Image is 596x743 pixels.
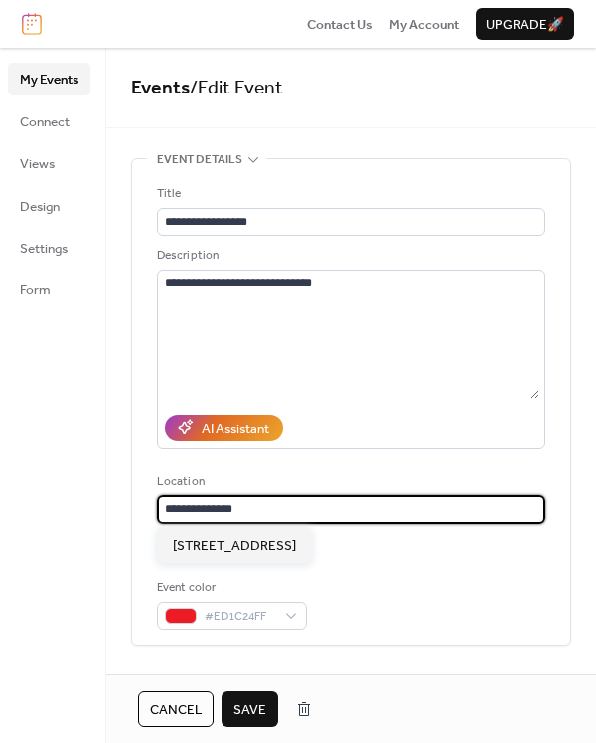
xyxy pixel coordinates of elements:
span: Date and time [157,669,241,689]
span: Contact Us [307,15,372,35]
a: Views [8,147,90,179]
button: Save [222,691,278,727]
div: Location [157,472,541,492]
span: Views [20,154,55,174]
img: logo [22,13,42,35]
span: Upgrade 🚀 [486,15,564,35]
a: Contact Us [307,14,372,34]
div: Description [157,246,541,266]
span: My Account [389,15,459,35]
div: Event color [157,578,303,598]
span: [STREET_ADDRESS] [173,536,296,556]
span: Settings [20,239,68,259]
div: AI Assistant [202,419,269,439]
a: Settings [8,232,90,264]
span: / Edit Event [190,70,283,106]
div: Title [157,184,541,204]
span: Event details [157,150,242,170]
a: Design [8,190,90,222]
span: #ED1C24FF [205,607,275,627]
a: Form [8,274,90,305]
button: Cancel [138,691,214,727]
span: Cancel [150,700,202,720]
span: Save [233,700,266,720]
a: Events [131,70,190,106]
span: My Events [20,70,78,90]
button: AI Assistant [165,415,283,441]
span: Connect [20,112,70,132]
span: Design [20,197,60,217]
a: My Account [389,14,459,34]
span: Form [20,280,51,300]
button: Upgrade🚀 [476,8,574,40]
a: My Events [8,63,90,94]
a: Connect [8,105,90,137]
